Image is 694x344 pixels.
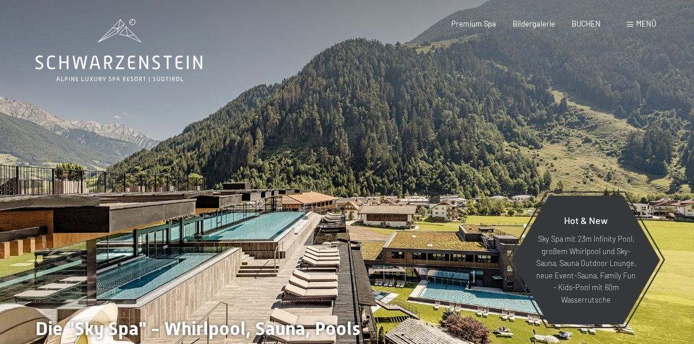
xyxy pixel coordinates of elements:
[513,19,555,28] a: Bildergalerie
[564,215,608,226] span: Hot & New
[511,195,661,325] a: Hot & New Sky Spa mit 23m Infinity Pool, großem Whirlpool und Sky-Sauna, Sauna Outdoor Lounge, ne...
[572,19,601,28] a: BUCHEN
[636,19,656,28] span: Menü
[451,19,496,28] a: Premium Spa
[535,233,637,306] p: Sky Spa mit 23m Infinity Pool, großem Whirlpool und Sky-Sauna, Sauna Outdoor Lounge, neue Event-S...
